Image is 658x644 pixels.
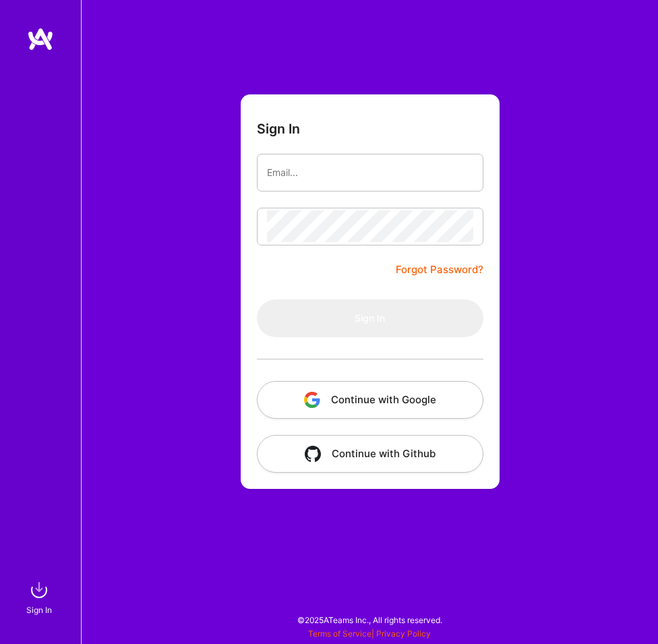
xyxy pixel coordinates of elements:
[257,299,483,337] button: Sign In
[304,392,320,408] img: icon
[308,628,431,639] span: |
[267,156,473,189] input: Email...
[257,121,300,138] h3: Sign In
[28,577,53,617] a: sign inSign In
[27,27,54,51] img: logo
[257,435,483,473] button: Continue with Github
[81,604,658,637] div: © 2025 ATeams Inc., All rights reserved.
[305,446,321,462] img: icon
[26,577,53,604] img: sign in
[396,262,483,278] a: Forgot Password?
[257,381,483,419] button: Continue with Google
[376,628,431,639] a: Privacy Policy
[308,628,371,639] a: Terms of Service
[26,604,52,617] div: Sign In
